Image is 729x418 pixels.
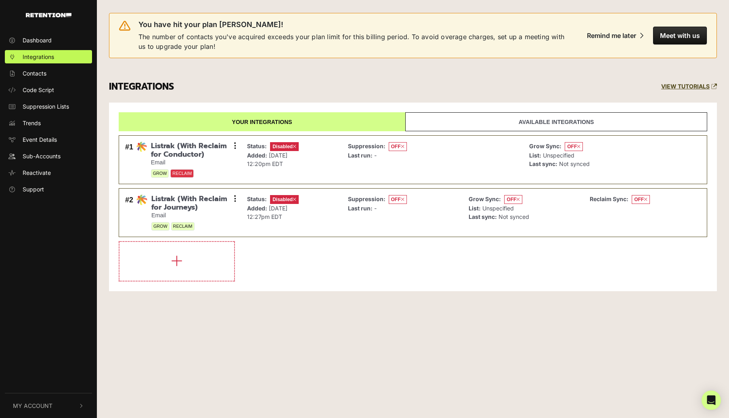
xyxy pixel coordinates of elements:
[151,142,235,159] span: Listrak (With Reclaim for Conductor)
[5,83,92,97] a: Code Script
[580,27,650,44] button: Remind me later
[5,100,92,113] a: Suppression Lists
[529,160,557,167] strong: Last sync:
[23,119,41,127] span: Trends
[632,195,650,204] span: OFF
[405,112,707,131] a: Available integrations
[5,50,92,63] a: Integrations
[26,13,71,17] img: Retention.com
[136,195,147,205] img: Listrak (With Reclaim for Journeys)
[13,401,52,410] span: My Account
[5,34,92,47] a: Dashboard
[125,142,133,178] div: #1
[499,213,529,220] span: Not synced
[136,142,147,152] img: Listrak (With Reclaim for Conductor)
[5,183,92,196] a: Support
[171,222,195,231] span: RECLAIM
[529,143,561,149] strong: Grow Sync:
[109,81,174,92] h3: INTEGRATIONS
[529,152,541,159] strong: List:
[151,169,169,178] span: GROW
[661,83,717,90] a: VIEW TUTORIALS
[5,133,92,146] a: Event Details
[23,86,54,94] span: Code Script
[482,205,514,212] span: Unspecified
[23,36,52,44] span: Dashboard
[170,169,194,178] span: RECLAIM
[5,166,92,179] a: Reactivate
[247,143,267,149] strong: Status:
[469,195,501,202] strong: Grow Sync:
[348,205,373,212] strong: Last run:
[247,152,267,159] strong: Added:
[23,135,57,144] span: Event Details
[125,195,133,231] div: #2
[5,149,92,163] a: Sub-Accounts
[151,195,235,212] span: Listrak (With Reclaim for Journeys)
[23,53,54,61] span: Integrations
[504,195,522,204] span: OFF
[23,69,46,78] span: Contacts
[270,195,299,204] span: Disabled
[119,112,405,131] a: Your integrations
[247,152,287,167] span: [DATE] 12:20pm EDT
[138,32,567,51] span: The number of contacts you've acquired exceeds your plan limit for this billing period. To avoid ...
[247,205,267,212] strong: Added:
[151,159,235,166] small: Email
[23,185,44,193] span: Support
[23,152,61,160] span: Sub-Accounts
[565,142,583,151] span: OFF
[247,205,287,220] span: [DATE] 12:27pm EDT
[469,213,497,220] strong: Last sync:
[151,212,235,219] small: Email
[138,20,283,29] span: You have hit your plan [PERSON_NAME]!
[389,195,407,204] span: OFF
[559,160,590,167] span: Not synced
[653,27,707,44] button: Meet with us
[270,142,299,151] span: Disabled
[469,205,481,212] strong: List:
[702,391,721,410] div: Open Intercom Messenger
[5,67,92,80] a: Contacts
[348,195,385,202] strong: Suppression:
[348,143,385,149] strong: Suppression:
[23,168,51,177] span: Reactivate
[389,142,407,151] span: OFF
[5,393,92,418] button: My Account
[543,152,574,159] span: Unspecified
[587,32,636,40] div: Remind me later
[590,195,628,202] strong: Reclaim Sync:
[5,116,92,130] a: Trends
[374,152,377,159] span: -
[247,195,267,202] strong: Status:
[374,205,377,212] span: -
[151,222,170,231] span: GROW
[348,152,373,159] strong: Last run:
[23,102,69,111] span: Suppression Lists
